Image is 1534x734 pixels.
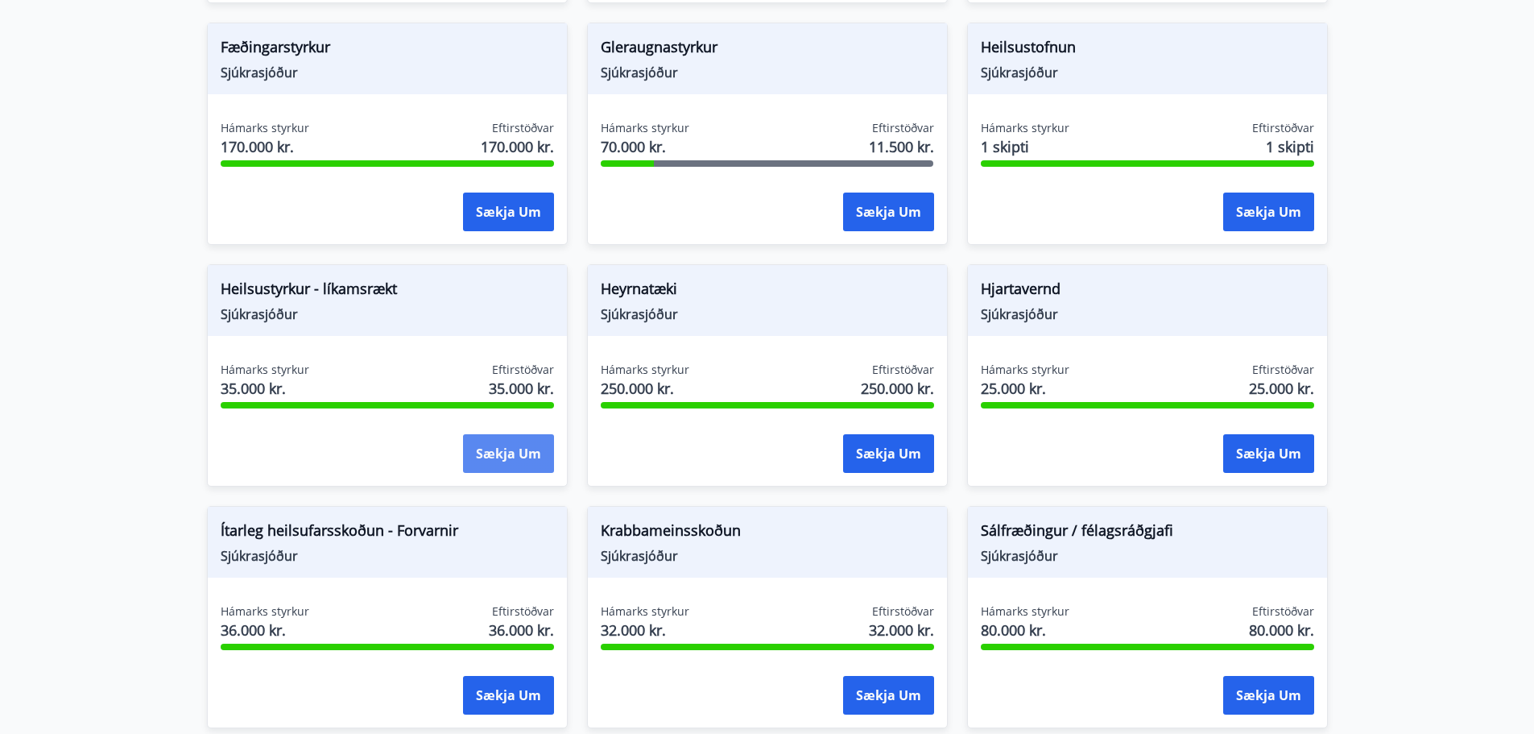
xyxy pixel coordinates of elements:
[981,305,1314,323] span: Sjúkrasjóður
[221,136,309,157] span: 170.000 kr.
[981,547,1314,565] span: Sjúkrasjóður
[872,362,934,378] span: Eftirstöðvar
[843,434,934,473] button: Sækja um
[981,603,1069,620] span: Hámarks styrkur
[601,620,689,641] span: 32.000 kr.
[981,136,1069,157] span: 1 skipti
[981,120,1069,136] span: Hámarks styrkur
[1252,120,1314,136] span: Eftirstöðvar
[981,278,1314,305] span: Hjartavernd
[1223,434,1314,473] button: Sækja um
[981,36,1314,64] span: Heilsustofnun
[221,64,554,81] span: Sjúkrasjóður
[221,603,309,620] span: Hámarks styrkur
[492,603,554,620] span: Eftirstöðvar
[221,305,554,323] span: Sjúkrasjóður
[221,620,309,641] span: 36.000 kr.
[221,520,554,547] span: Ítarleg heilsufarsskoðun - Forvarnir
[601,378,689,399] span: 250.000 kr.
[601,603,689,620] span: Hámarks styrkur
[981,620,1069,641] span: 80.000 kr.
[221,120,309,136] span: Hámarks styrkur
[981,64,1314,81] span: Sjúkrasjóður
[489,378,554,399] span: 35.000 kr.
[601,547,934,565] span: Sjúkrasjóður
[463,193,554,231] button: Sækja um
[1223,676,1314,715] button: Sækja um
[463,676,554,715] button: Sækja um
[1266,136,1314,157] span: 1 skipti
[463,434,554,473] button: Sækja um
[221,278,554,305] span: Heilsustyrkur - líkamsrækt
[601,520,934,547] span: Krabbameinsskoðun
[843,676,934,715] button: Sækja um
[1223,193,1314,231] button: Sækja um
[492,362,554,378] span: Eftirstöðvar
[221,362,309,378] span: Hámarks styrkur
[601,64,934,81] span: Sjúkrasjóður
[872,603,934,620] span: Eftirstöðvar
[843,193,934,231] button: Sækja um
[861,378,934,399] span: 250.000 kr.
[981,378,1069,399] span: 25.000 kr.
[601,36,934,64] span: Gleraugnastyrkur
[981,520,1314,547] span: Sálfræðingur / félagsráðgjafi
[601,136,689,157] span: 70.000 kr.
[1252,603,1314,620] span: Eftirstöðvar
[601,120,689,136] span: Hámarks styrkur
[221,36,554,64] span: Fæðingarstyrkur
[489,620,554,641] span: 36.000 kr.
[481,136,554,157] span: 170.000 kr.
[601,362,689,378] span: Hámarks styrkur
[221,547,554,565] span: Sjúkrasjóður
[981,362,1069,378] span: Hámarks styrkur
[221,378,309,399] span: 35.000 kr.
[492,120,554,136] span: Eftirstöðvar
[1249,378,1314,399] span: 25.000 kr.
[869,620,934,641] span: 32.000 kr.
[1249,620,1314,641] span: 80.000 kr.
[872,120,934,136] span: Eftirstöðvar
[601,278,934,305] span: Heyrnatæki
[869,136,934,157] span: 11.500 kr.
[1252,362,1314,378] span: Eftirstöðvar
[601,305,934,323] span: Sjúkrasjóður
